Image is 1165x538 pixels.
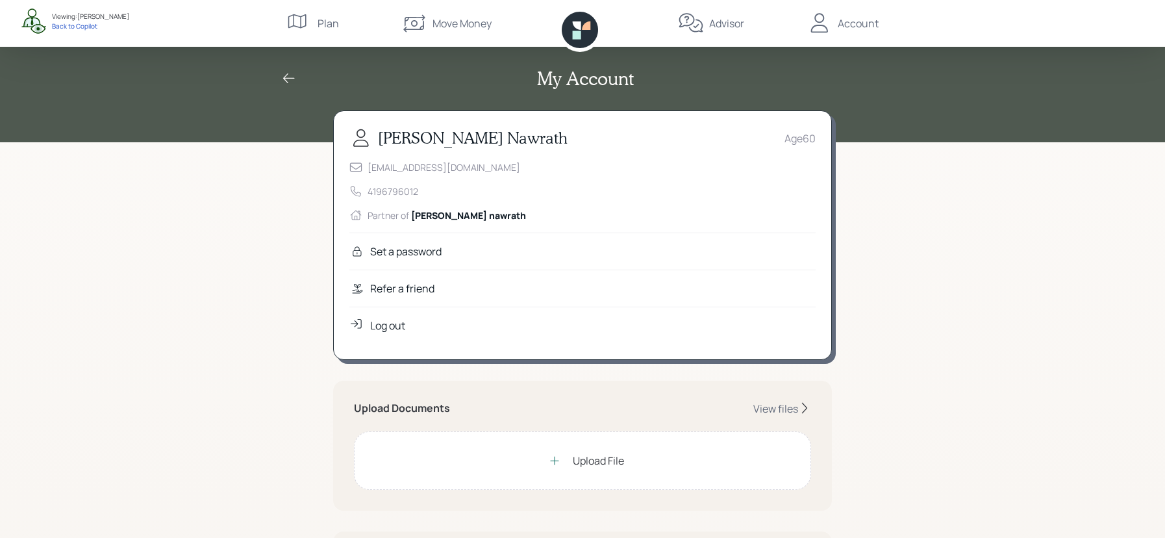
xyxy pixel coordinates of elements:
div: Plan [318,16,339,31]
div: Account [838,16,879,31]
div: Partner of [368,209,526,222]
h2: My Account [537,68,634,90]
div: View files [753,402,798,416]
div: Set a password [370,244,442,259]
div: Age 60 [784,131,816,146]
span: [PERSON_NAME] nawrath [411,209,526,222]
h5: Upload Documents [354,402,450,415]
div: Move Money [432,16,492,31]
div: Upload File [573,453,624,468]
div: Refer a friend [370,281,434,296]
div: Log out [370,318,405,333]
h3: [PERSON_NAME] Nawrath [378,129,568,147]
div: 4196796012 [368,185,418,198]
div: [EMAIL_ADDRESS][DOMAIN_NAME] [368,160,520,174]
div: Viewing: [PERSON_NAME] [52,12,129,21]
div: Back to Copilot [52,21,129,31]
div: Advisor [709,16,744,31]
